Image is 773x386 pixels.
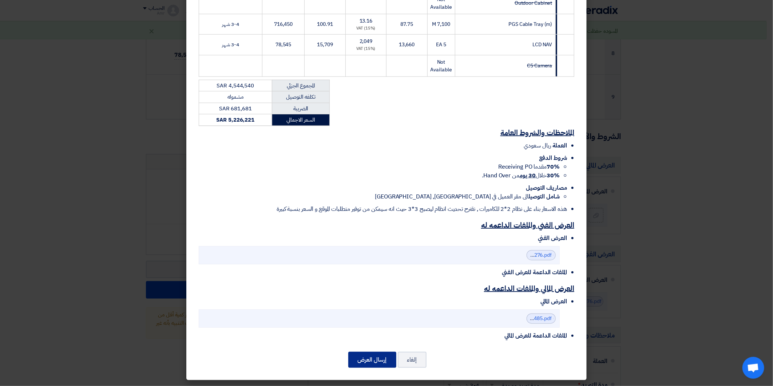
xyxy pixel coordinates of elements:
span: 716,450 [274,20,293,28]
span: العرض المالي [540,297,567,306]
span: الملفات الداعمة للعرض المالي [504,331,567,340]
div: (15%) VAT [349,25,383,32]
strong: SAR 5,226,221 [216,116,254,124]
span: 13.16 [360,17,373,25]
span: العرض الفني [538,234,567,243]
span: 3-4 شهر [222,41,239,48]
span: 87.75 [400,20,413,28]
span: خلال من Hand Over. [482,171,560,180]
span: شروط الدفع [539,154,567,162]
span: 78,545 [275,41,291,48]
td: تكلفه التوصيل [272,91,329,103]
span: مقدما Receiving PO [498,162,560,171]
span: 2,049 [360,38,373,45]
u: الملاحظات والشروط العامة [500,127,574,138]
u: 30 يوم [520,171,536,180]
span: SAR 681,681 [219,105,252,113]
td: الضريبة [272,103,329,114]
span: Not Available [431,58,452,74]
td: المجموع الجزئي [272,80,329,91]
span: 15,709 [317,41,333,48]
span: الملفات الداعمة للعرض الفني [502,268,567,277]
td: SAR 4,544,540 [199,80,272,91]
span: PGS Cable Tray (m) [508,20,552,28]
span: LCD NAV [532,41,552,48]
button: إلغاء [398,352,427,368]
strong: 70% [547,162,560,171]
strong: 30% [547,171,560,180]
span: العملة [553,141,567,150]
span: 100.91 [317,20,333,28]
strike: C5 Camera [527,62,552,70]
u: العرض المالي والملفات الداعمه له [484,283,574,294]
div: Open chat [742,357,764,379]
span: ريال سعودي [524,141,551,150]
span: مصاريف التوصيل [526,184,567,192]
td: السعر الاجمالي [272,114,329,126]
li: هذه الاسعار بناء على نظام 2*2 للكاميرات , نقترح تحديث انظام ليصبح 3*3 حيث انه سيمكن من توفير متطل... [199,205,567,213]
span: 3-4 شهر [222,20,239,28]
span: مشموله [227,93,243,101]
u: العرض الفني والملفات الداعمه له [481,220,574,231]
div: (15%) VAT [349,46,383,52]
button: إرسال العرض [348,352,396,368]
span: 13,660 [399,41,415,48]
li: الى مقر العميل في [GEOGRAPHIC_DATA], [GEOGRAPHIC_DATA] [199,192,560,201]
strong: شامل التوصيل [528,192,560,201]
span: 5 EA [436,41,446,48]
span: 7,100 M [432,20,450,28]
